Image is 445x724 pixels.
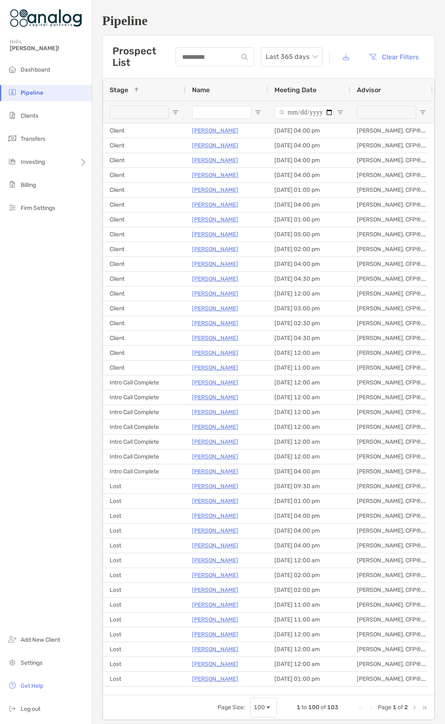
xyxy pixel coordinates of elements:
p: [PERSON_NAME] [192,615,238,625]
span: Last 365 days [266,48,318,66]
a: [PERSON_NAME] [192,466,238,477]
a: [PERSON_NAME] [192,570,238,580]
a: [PERSON_NAME] [192,437,238,447]
a: [PERSON_NAME] [192,496,238,506]
a: [PERSON_NAME] [192,318,238,328]
span: Transfers [21,135,45,142]
div: [PERSON_NAME], CFP®, CPA/PFS, CDFA [350,687,433,701]
div: Client [103,346,185,360]
div: [PERSON_NAME], CFP®, CPA/PFS, CDFA [350,538,433,553]
img: input icon [241,54,248,60]
a: [PERSON_NAME] [192,303,238,314]
div: Lost [103,627,185,642]
div: [DATE] 02:30 pm [268,316,350,331]
span: Settings [21,659,42,666]
div: Client [103,168,185,182]
div: Lost [103,479,185,494]
div: [DATE] 02:00 pm [268,568,350,582]
div: [DATE] 12:00 am [268,435,350,449]
p: [PERSON_NAME] [192,674,238,684]
div: [PERSON_NAME], CFP®, CPA/PFS, CDFA [350,672,433,686]
div: [DATE] 01:00 pm [268,212,350,227]
div: [PERSON_NAME], CFP®, CPA/PFS, CDFA [350,612,433,627]
div: [DATE] 01:00 pm [268,687,350,701]
div: [PERSON_NAME], CFP®, CPA/PFS, CDFA [350,390,433,405]
div: [PERSON_NAME], CFP®, CPA/PFS, CDFA [350,568,433,582]
img: billing icon [7,179,17,189]
span: 2 [404,704,408,711]
div: Lost [103,612,185,627]
button: Open Filter Menu [337,109,344,116]
img: settings icon [7,657,17,667]
a: [PERSON_NAME] [192,126,238,136]
a: [PERSON_NAME] [192,585,238,595]
div: [DATE] 09:30 am [268,479,350,494]
span: Page [378,704,391,711]
div: [DATE] 11:00 am [268,361,350,375]
div: [PERSON_NAME], CFP®, CPA/PFS, CDFA [350,346,433,360]
p: [PERSON_NAME] [192,526,238,536]
div: [PERSON_NAME], CFP®, CPA/PFS, CDFA [350,212,433,227]
a: [PERSON_NAME] [192,170,238,180]
input: Name Filter Input [192,106,251,119]
p: [PERSON_NAME] [192,540,238,551]
div: [DATE] 03:00 pm [268,301,350,316]
div: Intro Call Complete [103,464,185,479]
p: [PERSON_NAME] [192,200,238,210]
p: [PERSON_NAME] [192,259,238,269]
span: Billing [21,182,36,189]
div: [DATE] 12:00 am [268,657,350,671]
div: First Page [358,704,365,711]
div: [DATE] 12:00 am [268,642,350,656]
div: Lost [103,672,185,686]
a: [PERSON_NAME] [192,289,238,299]
a: [PERSON_NAME] [192,644,238,654]
div: [PERSON_NAME], CFP®, CPA/PFS, CDFA [350,435,433,449]
div: [DATE] 04:00 pm [268,123,350,138]
span: of [398,704,403,711]
div: [PERSON_NAME], CFP®, CPA/PFS, CDFA [350,286,433,301]
a: [PERSON_NAME] [192,600,238,610]
button: Open Filter Menu [419,109,426,116]
div: Client [103,301,185,316]
span: to [302,704,307,711]
a: [PERSON_NAME] [192,155,238,165]
div: [PERSON_NAME], CFP®, CPA/PFS, CDFA [350,331,433,345]
a: [PERSON_NAME] [192,348,238,358]
span: Investing [21,158,45,165]
div: Previous Page [368,704,375,711]
span: of [321,704,326,711]
a: [PERSON_NAME] [192,407,238,417]
p: [PERSON_NAME] [192,377,238,388]
div: [DATE] 12:00 am [268,286,350,301]
div: [PERSON_NAME], CFP®, CPA/PFS, CDFA [350,168,433,182]
div: Client [103,153,185,168]
div: [DATE] 04:00 pm [268,464,350,479]
img: transfers icon [7,133,17,143]
div: Intro Call Complete [103,435,185,449]
div: [PERSON_NAME], CFP®, CPA/PFS, CDFA [350,227,433,242]
a: [PERSON_NAME] [192,392,238,403]
div: [PERSON_NAME], CFP®, CPA/PFS, CDFA [350,316,433,331]
button: Open Filter Menu [172,109,179,116]
p: [PERSON_NAME] [192,229,238,240]
div: Client [103,123,185,138]
div: [PERSON_NAME], CFP®, CPA/PFS, CDFA [350,242,433,256]
a: [PERSON_NAME] [192,481,238,491]
div: [PERSON_NAME], CFP®, CPA/PFS, CDFA [350,509,433,523]
p: [PERSON_NAME] [192,555,238,566]
p: [PERSON_NAME] [192,363,238,373]
div: Client [103,242,185,256]
img: firm-settings icon [7,203,17,212]
div: [PERSON_NAME], CFP®, CPA/PFS, CDFA [350,272,433,286]
a: [PERSON_NAME] [192,214,238,225]
div: [DATE] 04:00 pm [268,524,350,538]
div: Intro Call Complete [103,375,185,390]
h3: Prospect List [112,45,176,68]
img: logout icon [7,703,17,713]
